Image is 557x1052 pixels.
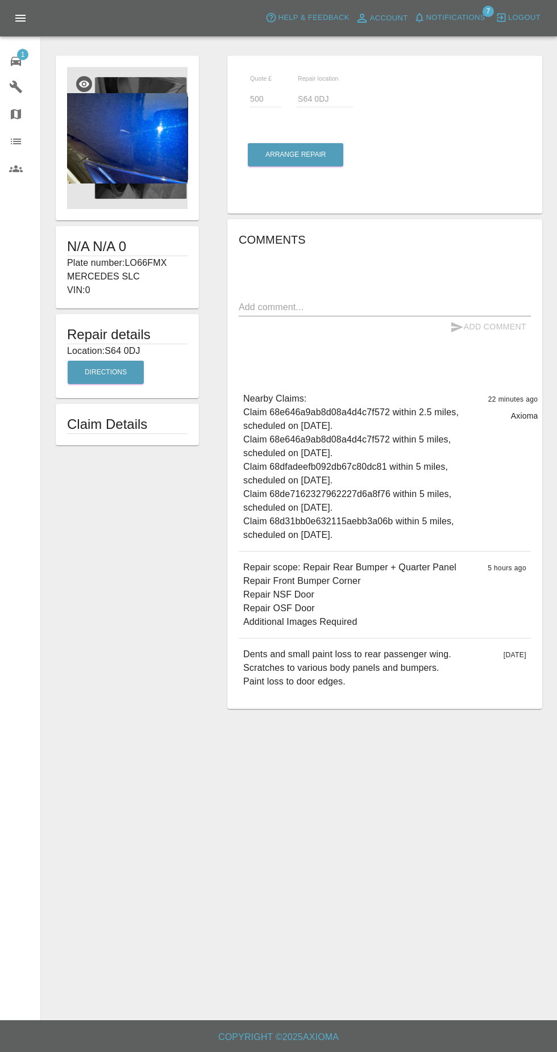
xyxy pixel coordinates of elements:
button: Notifications [411,9,488,27]
span: 1 [17,49,28,60]
p: Axioma [511,410,538,421]
span: 22 minutes ago [488,395,538,403]
p: Location: S64 0DJ [67,344,188,358]
img: 1faeb3fc-5968-4455-871a-2b86bf7fe6d1 [67,67,188,209]
span: Logout [508,11,541,24]
h1: N/A N/A 0 [67,237,188,256]
span: Account [370,12,408,25]
button: Logout [493,9,543,27]
span: 5 hours ago [488,564,526,572]
h5: Repair details [67,325,188,344]
button: Open drawer [7,5,34,32]
p: Repair scope: Repair Rear Bumper + Quarter Panel Repair Front Bumper Corner Repair NSF Door Repai... [243,561,456,629]
span: 7 [483,6,494,17]
span: Quote £ [250,75,272,82]
button: Arrange Repair [248,143,343,166]
span: Notifications [426,11,485,24]
h6: Comments [239,231,531,249]
p: Dents and small paint loss to rear passenger wing. Scratches to various body panels and bumpers. ... [243,648,451,688]
p: Nearby Claims: Claim 68e646a9ab8d08a4d4c7f572 within 2.5 miles, scheduled on [DATE]. Claim 68e646... [243,392,479,542]
button: Help & Feedback [263,9,352,27]
p: VIN: 0 [67,283,188,297]
span: Help & Feedback [278,11,349,24]
a: Account [352,9,411,27]
h1: Claim Details [67,415,188,433]
span: [DATE] [504,651,526,659]
p: Plate number: LO66FMX MERCEDES SLC [67,256,188,283]
span: Repair location [298,75,339,82]
h6: Copyright © 2025 Axioma [9,1029,548,1045]
button: Directions [68,361,144,384]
